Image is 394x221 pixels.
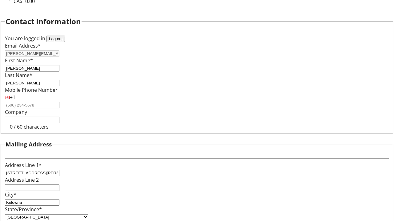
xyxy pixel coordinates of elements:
[5,109,27,115] label: Company
[5,162,42,169] label: Address Line 1*
[6,16,81,27] h2: Contact Information
[46,36,65,42] button: Log out
[5,199,59,206] input: City
[5,170,59,176] input: Address
[5,206,42,213] label: State/Province*
[5,42,41,49] label: Email Address*
[5,176,39,183] label: Address Line 2
[5,72,32,79] label: Last Name*
[5,87,58,93] label: Mobile Phone Number
[5,35,389,42] div: You are logged in.
[6,140,52,149] h3: Mailing Address
[5,102,59,108] input: (506) 234-5678
[5,57,33,64] label: First Name*
[5,191,16,198] label: City*
[10,123,49,130] tr-character-limit: 0 / 60 characters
